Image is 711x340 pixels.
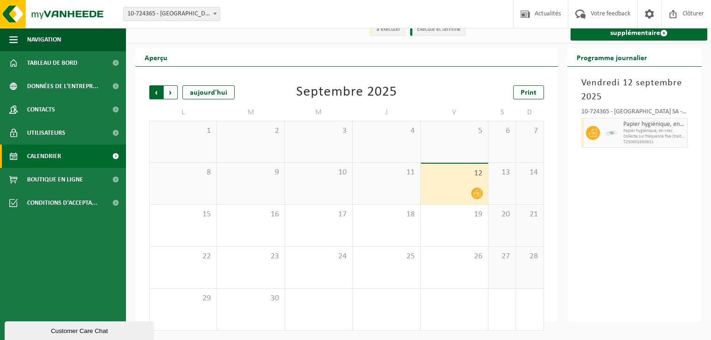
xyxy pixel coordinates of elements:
[296,85,397,99] div: Septembre 2025
[493,167,511,178] span: 13
[149,85,163,99] span: Précédent
[149,104,217,121] td: L
[369,23,405,36] li: à exécuter
[623,121,685,128] span: Papier hygiénique, en vrac
[154,209,212,220] span: 15
[516,104,544,121] td: D
[164,85,178,99] span: Suivant
[421,104,488,121] td: V
[605,126,619,140] img: LP-SK-00500-LPE-16
[623,139,685,145] span: T250002650911
[154,167,212,178] span: 8
[182,85,235,99] div: aujourd'hui
[357,126,415,136] span: 4
[290,251,348,262] span: 24
[222,167,279,178] span: 9
[493,209,511,220] span: 20
[521,251,538,262] span: 28
[521,167,538,178] span: 14
[27,168,83,191] span: Boutique en ligne
[123,7,220,21] span: 10-724365 - ETHIAS SA - LIÈGE
[222,126,279,136] span: 2
[521,126,538,136] span: 7
[27,75,98,98] span: Données de l'entrepr...
[222,293,279,304] span: 30
[222,209,279,220] span: 16
[154,293,212,304] span: 29
[27,28,61,51] span: Navigation
[581,109,688,118] div: 10-724365 - [GEOGRAPHIC_DATA] SA - [GEOGRAPHIC_DATA]
[285,104,353,121] td: M
[27,121,65,145] span: Utilisateurs
[488,104,516,121] td: S
[623,134,685,139] span: Collecte sur fréquence fixe (traitement et transport inclus)
[571,18,708,41] a: Demande d'une tâche supplémentaire
[5,319,156,340] iframe: chat widget
[521,209,538,220] span: 21
[425,209,483,220] span: 19
[222,251,279,262] span: 23
[521,89,537,97] span: Print
[410,23,466,36] li: Exécuté et terminé
[513,85,544,99] a: Print
[357,251,415,262] span: 25
[154,251,212,262] span: 22
[493,251,511,262] span: 27
[425,168,483,179] span: 12
[493,126,511,136] span: 6
[290,126,348,136] span: 3
[27,51,77,75] span: Tableau de bord
[425,251,483,262] span: 26
[124,7,220,21] span: 10-724365 - ETHIAS SA - LIÈGE
[290,209,348,220] span: 17
[217,104,285,121] td: M
[357,167,415,178] span: 11
[623,128,685,134] span: Papier hygiénique, en vrac
[425,126,483,136] span: 5
[357,209,415,220] span: 18
[290,167,348,178] span: 10
[581,76,688,104] h3: Vendredi 12 septembre 2025
[135,48,177,66] h2: Aperçu
[27,191,98,215] span: Conditions d'accepta...
[154,126,212,136] span: 1
[567,48,656,66] h2: Programme journalier
[27,98,55,121] span: Contacts
[353,104,420,121] td: J
[27,145,61,168] span: Calendrier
